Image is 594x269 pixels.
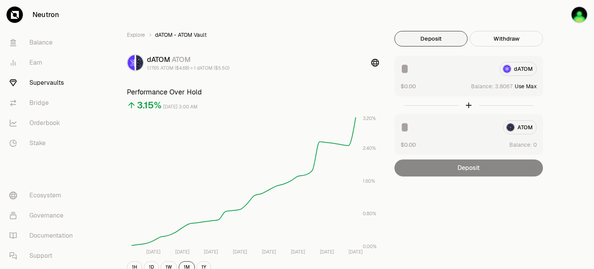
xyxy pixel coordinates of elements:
[155,31,207,39] span: dATOM - ATOM Vault
[471,82,493,90] span: Balance:
[470,31,543,46] button: Withdraw
[128,55,135,70] img: dATOM Logo
[147,65,229,71] div: 1.1765 ATOM ($4.68) = 1 dATOM ($5.50)
[515,82,537,90] button: Use Max
[3,226,84,246] a: Documentation
[3,206,84,226] a: Governance
[3,133,84,153] a: Stake
[3,53,84,73] a: Earn
[401,82,416,90] button: $0.00
[509,141,532,149] span: Balance:
[137,99,162,111] div: 3.15%
[363,115,376,122] tspan: 3.20%
[363,243,377,250] tspan: 0.00%
[3,185,84,206] a: Ecosystem
[3,33,84,53] a: Balance
[175,249,189,255] tspan: [DATE]
[3,246,84,266] a: Support
[291,249,305,255] tspan: [DATE]
[204,249,218,255] tspan: [DATE]
[401,140,416,149] button: $0.00
[320,249,334,255] tspan: [DATE]
[3,93,84,113] a: Bridge
[348,249,363,255] tspan: [DATE]
[136,55,143,70] img: ATOM Logo
[3,73,84,93] a: Supervaults
[172,55,191,64] span: ATOM
[147,54,229,65] div: dATOM
[572,7,587,22] img: main
[363,211,376,217] tspan: 0.80%
[233,249,247,255] tspan: [DATE]
[262,249,276,255] tspan: [DATE]
[363,178,375,184] tspan: 1.60%
[127,87,379,98] h3: Performance Over Hold
[127,31,379,39] nav: breadcrumb
[146,249,160,255] tspan: [DATE]
[3,113,84,133] a: Orderbook
[394,31,468,46] button: Deposit
[363,145,376,151] tspan: 2.40%
[127,31,145,39] a: Explore
[163,103,198,111] div: [DATE] 3:00 AM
